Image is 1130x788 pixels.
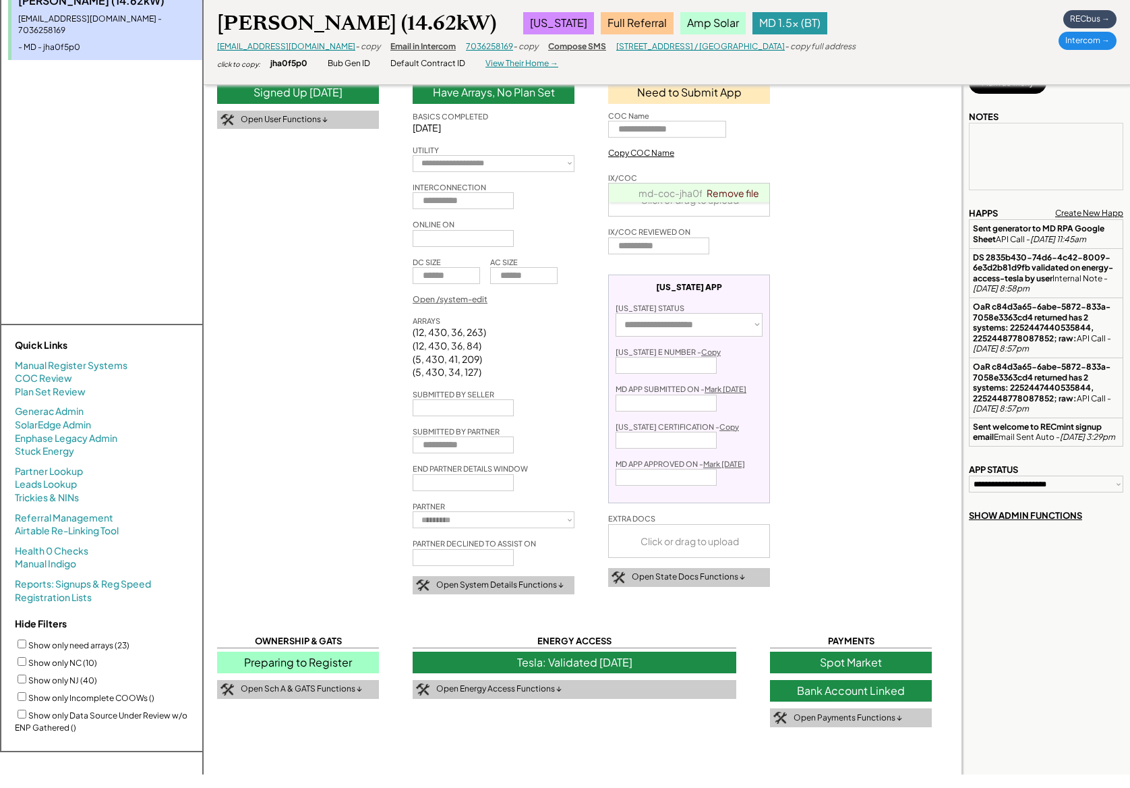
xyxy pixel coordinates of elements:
[608,82,770,103] div: Need to Submit App
[15,372,72,385] a: COC Review
[608,227,690,237] div: IX/COC REVIEWED ON
[15,432,117,445] a: Enphase Legacy Admin
[28,640,129,650] label: Show only need arrays (23)
[413,257,441,267] div: DC SIZE
[15,385,86,399] a: Plan Set Review
[973,223,1106,244] strong: Sent generator to MD RPA Google Sheet
[217,41,355,51] a: [EMAIL_ADDRESS][DOMAIN_NAME]
[973,223,1119,244] div: API Call -
[632,571,745,583] div: Open State Docs Functions ↓
[701,347,721,356] u: Copy
[413,316,440,326] div: ARRAYS
[220,114,234,126] img: tool-icon.png
[270,58,307,69] div: jha0f5p0
[413,463,528,474] div: END PARTNER DETAILS WINDOW
[413,219,454,229] div: ONLINE ON
[416,580,429,592] img: tool-icon.png
[601,12,674,34] div: Full Referral
[241,683,362,695] div: Open Sch A & GATS Functions ↓
[413,538,536,548] div: PARTNER DECLINED TO ASSIST ON
[413,145,439,155] div: UTILITY
[217,652,379,673] div: Preparing to Register
[973,302,1110,343] strong: OaR c84d3a65-6abe-5872-833a-7058e3363cd4 returned has 2 systems: 2252447440535844, 22524487780878...
[770,680,932,702] div: Bank Account Linked
[680,12,746,34] div: Amp Solar
[413,326,486,378] div: (12, 430, 36, 263) (12, 430, 36, 84) (5, 430, 41, 209) (5, 430, 34, 127)
[794,712,902,724] div: Open Payments Functions ↓
[413,294,487,306] div: Open /system-edit
[413,652,736,673] div: Tesla: Validated [DATE]
[436,683,562,695] div: Open Energy Access Functions ↓
[1060,432,1115,442] em: [DATE] 3:29pm
[773,712,787,724] img: tool-icon.png
[616,347,721,357] div: [US_STATE] E NUMBER -
[616,303,684,313] div: [US_STATE] STATUS
[973,252,1119,294] div: Internal Note -
[328,58,370,69] div: Bub Gen ID
[1059,32,1117,50] div: Intercom →
[413,389,494,399] div: SUBMITTED BY SELLER
[217,59,260,69] div: click to copy:
[220,683,234,696] img: tool-icon.png
[973,422,1119,443] div: Email Sent Auto -
[973,362,1110,403] strong: OaR c84d3a65-6abe-5872-833a-7058e3363cd4 returned has 2 systems: 2252447440535844, 22524487780878...
[608,111,649,121] div: COC Name
[15,478,77,491] a: Leads Lookup
[15,445,74,458] a: Stuck Energy
[436,580,564,591] div: Open System Details Functions ↓
[15,418,91,432] a: SolarEdge Admin
[785,41,856,53] div: - copy full address
[656,282,722,293] div: [US_STATE] APP
[969,207,998,219] div: HAPPS
[702,184,764,202] a: Remove file
[973,343,1029,354] em: [DATE] 8:57pm
[969,463,1018,476] div: APP STATUS
[15,524,119,538] a: Airtable Re-Linking Tool
[15,465,83,478] a: Partner Lookup
[490,257,518,267] div: AC SIZE
[608,513,655,524] div: EXTRA DOCS
[703,459,745,468] u: Mark [DATE]
[638,187,741,199] a: md-coc-jha0f5p0.pdf
[390,58,465,69] div: Default Contract ID
[973,283,1030,293] em: [DATE] 8:58pm
[969,509,1082,522] div: SHOW ADMIN FUNCTIONS
[15,339,150,352] div: Quick Links
[15,578,151,591] a: Reports: Signups & Reg Speed
[413,111,488,121] div: BASICS COMPLETED
[523,12,594,34] div: [US_STATE]
[1055,208,1123,219] div: Create New Happ
[413,635,736,648] div: ENERGY ACCESS
[770,635,932,648] div: PAYMENTS
[390,41,456,53] div: Email in Intercom
[608,148,674,159] div: Copy COC Name
[15,405,84,418] a: Generac Admin
[485,58,558,69] div: View Their Home →
[217,635,379,648] div: OWNERSHIP & GATS
[15,591,92,604] a: Registration Lists
[413,426,500,437] div: SUBMITTED BY PARTNER
[705,385,746,393] u: Mark [DATE]
[616,459,745,469] div: MD APP APPROVED ON -
[413,182,486,192] div: INTERCONNECTION
[413,121,574,135] div: [DATE]
[217,82,379,103] div: Signed Up [DATE]
[973,362,1119,414] div: API Call -
[15,491,79,505] a: Trickies & NINs
[752,12,827,34] div: MD 1.5x (BT)
[28,658,97,668] label: Show only NC (10)
[1030,234,1086,244] em: [DATE] 11:45am
[513,41,538,53] div: - copy
[548,41,606,53] div: Compose SMS
[973,403,1029,414] em: [DATE] 8:57pm
[18,42,196,53] div: - MD - jha0f5p0
[612,571,625,584] img: tool-icon.png
[973,252,1113,283] strong: DS 2835b430-74d6-4c42-8009-6e3d2b81d9fb validated on energy-access-tesla by user
[18,13,196,36] div: [EMAIL_ADDRESS][DOMAIN_NAME] - 7036258169
[15,511,113,525] a: Referral Management
[608,173,637,183] div: IX/COC
[609,525,771,557] div: Click or drag to upload
[241,114,328,125] div: Open User Functions ↓
[15,544,88,558] a: Health 0 Checks
[28,675,97,685] label: Show only NJ (40)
